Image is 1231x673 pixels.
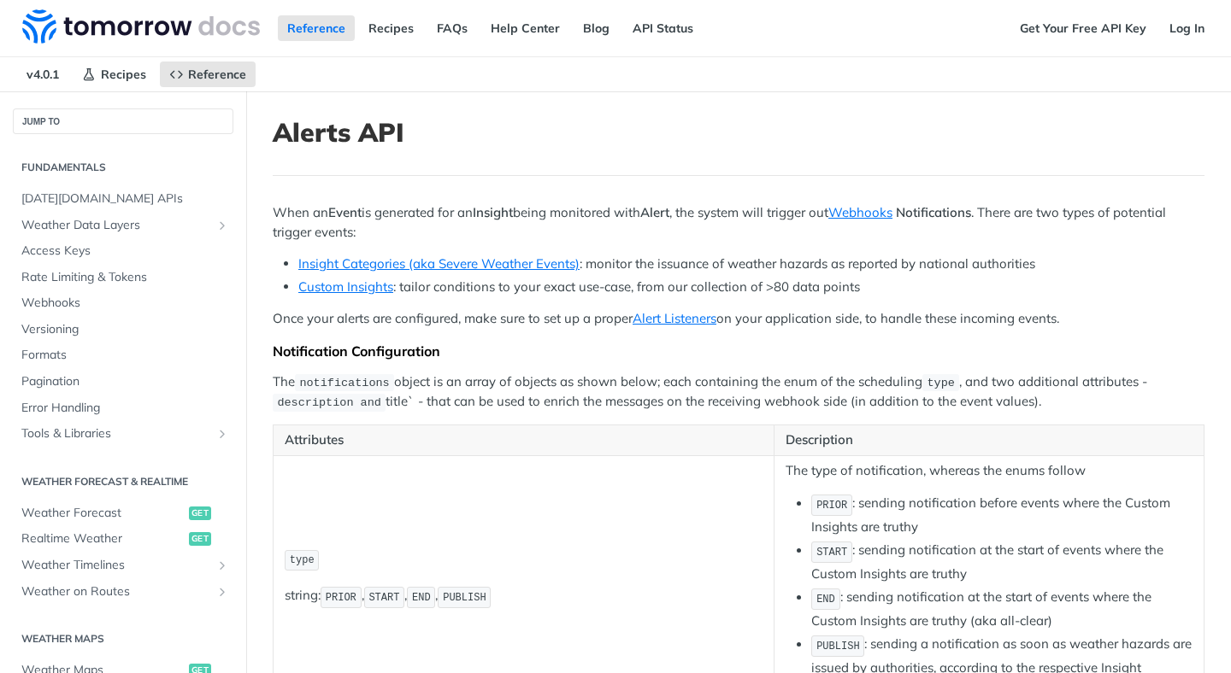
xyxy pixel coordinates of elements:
[640,204,669,220] strong: Alert
[811,493,1193,536] li: : sending notification before events where the Custom Insights are truthy
[22,9,260,44] img: Tomorrow.io Weather API Docs
[407,587,435,608] code: END
[321,587,362,608] code: PRIOR
[298,278,393,295] a: Custom Insights
[574,15,619,41] a: Blog
[298,255,580,272] a: Insight Categories (aka Severe Weather Events)
[811,588,839,610] code: END
[811,635,864,657] code: PUBLISH
[13,369,233,395] a: Pagination
[13,342,233,368] a: Formats
[1010,15,1156,41] a: Get Your Free API Key
[13,395,233,421] a: Error Handling
[215,427,229,441] button: Show subpages for Tools & Libraries
[21,321,229,338] span: Versioning
[633,310,716,326] a: Alert Listeners
[13,238,233,264] a: Access Keys
[13,526,233,552] a: Realtime Weatherget
[896,204,971,220] strong: Notifications
[160,61,256,87] a: Reference
[786,430,1193,450] p: Description
[359,15,423,41] a: Recipes
[811,587,1193,630] li: : sending notification at the start of events where the Custom Insights are truthy (aka all-clear)
[13,553,233,578] a: Weather TimelinesShow subpages for Weather Timelines
[298,255,1204,274] li: : monitor the issuance of weather hazards as reported by national authorities
[278,15,355,41] a: Reference
[481,15,569,41] a: Help Center
[21,530,185,547] span: Realtime Weather
[17,61,68,87] span: v4.0.1
[273,394,386,411] code: description and
[13,631,233,647] h2: Weather Maps
[215,559,229,572] button: Show subpages for Weather Timelines
[215,585,229,599] button: Show subpages for Weather on Routes
[21,400,229,417] span: Error Handling
[21,190,229,208] span: [DATE][DOMAIN_NAME] APIs
[21,243,229,260] span: Access Keys
[273,203,1204,242] p: When an is generated for an being monitored with , the system will trigger out . There are two ty...
[13,108,233,134] button: JUMP TO
[21,557,211,574] span: Weather Timelines
[427,15,477,41] a: FAQs
[273,342,1204,360] div: Notification Configuration
[73,61,156,87] a: Recipes
[298,278,1204,297] li: : tailor conditions to your exact use-case, from our collection of >80 data points
[623,15,703,41] a: API Status
[13,474,233,489] h2: Weather Forecast & realtime
[13,290,233,316] a: Webhooks
[811,540,1193,583] li: : sending notification at the start of events where the Custom Insights are truthy
[13,579,233,605] a: Weather on RoutesShow subpages for Weather on Routes
[364,587,405,608] code: START
[273,372,1204,413] p: The object is an array of objects as shown below; each containing the enum of the scheduling , an...
[101,67,146,82] span: Recipes
[273,309,1204,329] p: Once your alerts are configured, make sure to set up a proper on your application side, to handle...
[273,117,1204,148] h1: Alerts API
[786,461,1193,481] p: The type of notification, whereas the enums follow
[13,213,233,238] a: Weather Data LayersShow subpages for Weather Data Layers
[1160,15,1214,41] a: Log In
[13,265,233,290] a: Rate Limiting & Tokens
[215,219,229,232] button: Show subpages for Weather Data Layers
[828,204,892,220] a: Webhooks
[21,347,229,364] span: Formats
[21,505,185,522] span: Weather Forecast
[21,269,229,286] span: Rate Limiting & Tokens
[328,204,362,220] strong: Event
[13,317,233,342] a: Versioning
[285,430,763,450] p: Attributes
[438,587,491,608] code: PUBLISH
[13,500,233,526] a: Weather Forecastget
[21,583,211,600] span: Weather on Routes
[13,421,233,447] a: Tools & LibrariesShow subpages for Tools & Libraries
[13,186,233,212] a: [DATE][DOMAIN_NAME] APIs
[922,374,959,391] code: type
[189,532,211,546] span: get
[21,425,211,442] span: Tools & Libraries
[188,67,246,82] span: Reference
[811,495,852,516] code: PRIOR
[13,160,233,175] h2: Fundamentals
[473,204,513,220] strong: Insight
[21,217,211,234] span: Weather Data Layers
[811,541,852,563] code: START
[295,374,394,391] code: notifications
[21,295,229,312] span: Webhooks
[189,506,211,520] span: get
[21,373,229,390] span: Pagination
[285,585,763,610] p: string: , , ,
[285,550,319,571] code: type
